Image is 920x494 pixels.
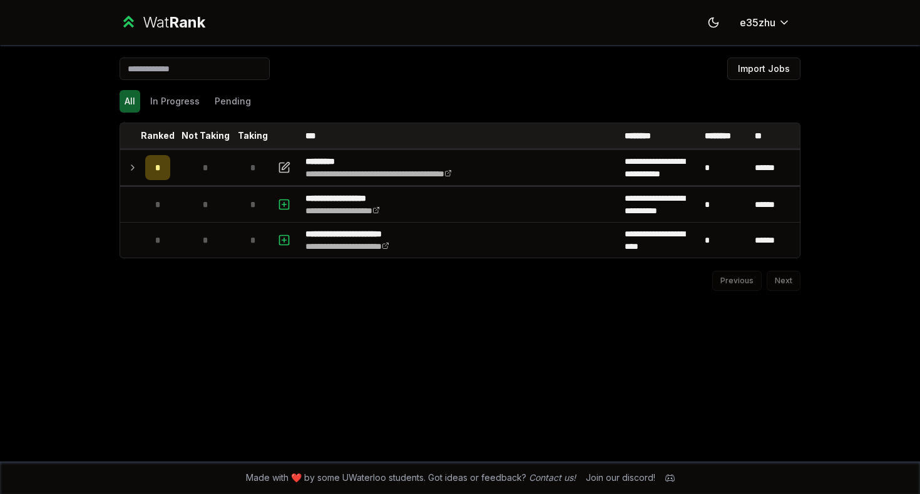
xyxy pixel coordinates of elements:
span: Made with ❤️ by some UWaterloo students. Got ideas or feedback? [246,471,576,484]
button: Import Jobs [727,58,800,80]
p: Ranked [141,129,175,142]
span: Rank [169,13,205,31]
button: e35zhu [730,11,800,34]
button: Pending [210,90,256,113]
p: Not Taking [181,129,230,142]
a: WatRank [120,13,205,33]
span: e35zhu [740,15,775,30]
div: Wat [143,13,205,33]
button: In Progress [145,90,205,113]
button: All [120,90,140,113]
p: Taking [238,129,268,142]
a: Contact us! [529,472,576,483]
div: Join our discord! [586,471,655,484]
